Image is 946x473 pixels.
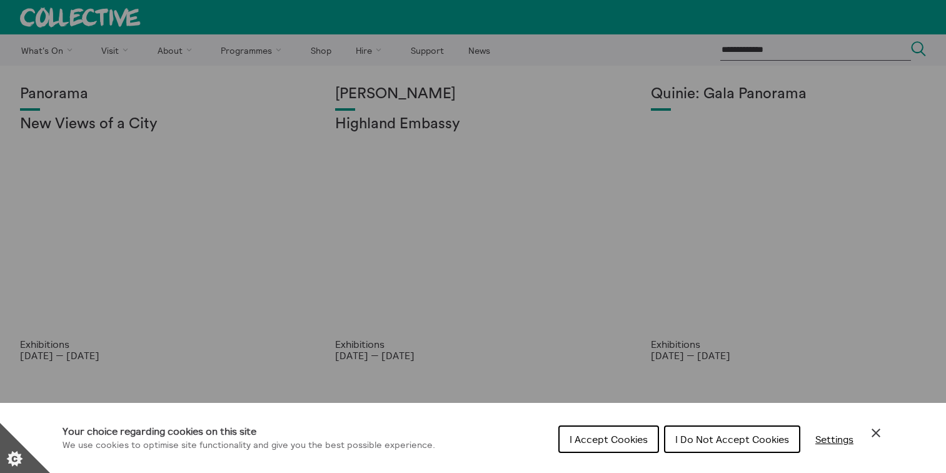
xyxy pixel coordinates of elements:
[805,427,863,452] button: Settings
[63,439,435,452] p: We use cookies to optimise site functionality and give you the best possible experience.
[664,425,800,453] button: I Do Not Accept Cookies
[815,433,853,445] span: Settings
[868,425,883,440] button: Close Cookie Control
[675,433,789,445] span: I Do Not Accept Cookies
[558,425,659,453] button: I Accept Cookies
[63,424,435,439] h1: Your choice regarding cookies on this site
[570,433,648,445] span: I Accept Cookies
